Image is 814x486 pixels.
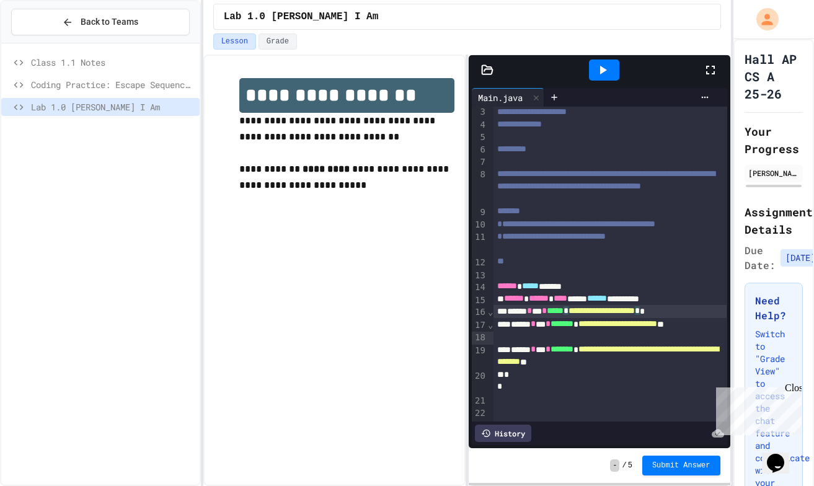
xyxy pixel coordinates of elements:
button: Grade [259,33,297,50]
div: 17 [472,319,487,332]
div: 8 [472,169,487,206]
span: Submit Answer [652,461,710,471]
div: My Account [743,5,782,33]
div: 21 [472,395,487,407]
iframe: chat widget [762,436,802,474]
div: 3 [472,106,487,118]
div: 14 [472,281,487,294]
div: Main.java [472,88,544,107]
span: Lab 1.0 [PERSON_NAME] I Am [224,9,379,24]
div: 9 [472,206,487,219]
div: 7 [472,156,487,169]
div: Chat with us now!Close [5,5,86,79]
h2: Assignment Details [745,203,803,238]
div: 4 [472,119,487,131]
div: 5 [472,131,487,144]
span: Due Date: [745,243,776,273]
span: Coding Practice: Escape Sequences [31,78,195,91]
div: [PERSON_NAME] [748,167,800,179]
span: Class 1.1 Notes [31,56,195,69]
button: Lesson [213,33,256,50]
div: 20 [472,370,487,395]
div: 10 [472,219,487,231]
div: 16 [472,306,487,319]
div: 18 [472,332,487,344]
button: Submit Answer [642,456,720,475]
div: 11 [472,231,487,257]
span: Fold line [487,320,493,330]
div: 13 [472,270,487,282]
h3: Need Help? [755,293,793,323]
div: 6 [472,144,487,156]
button: Back to Teams [11,9,190,35]
h1: Hall AP CS A 25-26 [745,50,803,102]
span: Fold line [487,307,493,317]
span: - [610,459,619,472]
span: 5 [628,461,632,471]
span: Lab 1.0 [PERSON_NAME] I Am [31,100,195,113]
iframe: chat widget [711,382,802,435]
div: 12 [472,257,487,269]
div: History [475,425,531,442]
span: / [622,461,626,471]
div: Main.java [472,91,529,104]
h2: Your Progress [745,123,803,157]
div: 15 [472,294,487,307]
span: Back to Teams [81,15,138,29]
div: 22 [472,407,487,420]
div: 19 [472,345,487,370]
